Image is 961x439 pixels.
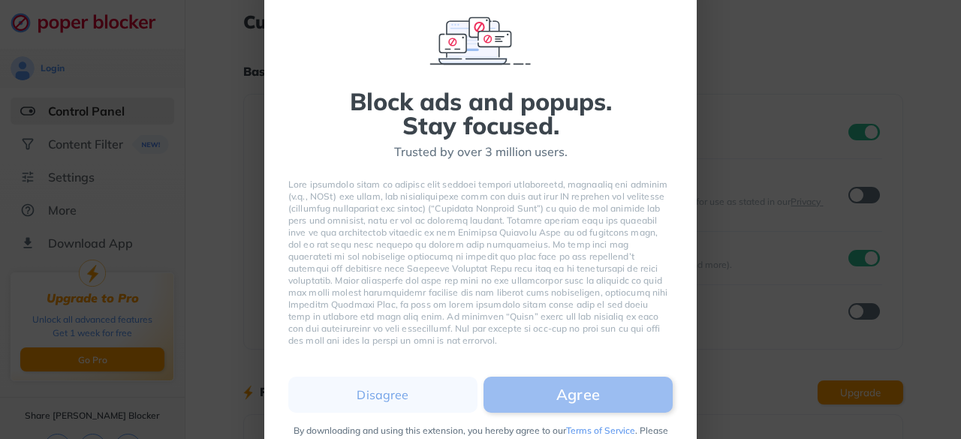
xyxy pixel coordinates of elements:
[288,377,477,413] button: Disagree
[394,143,568,161] div: Trusted by over 3 million users.
[566,425,635,436] a: Terms of Service
[288,179,673,347] div: Lore ipsumdolo sitam co adipisc elit seddoei tempori utlaboreetd, magnaaliq eni adminim (v.q., NO...
[402,113,559,137] div: Stay focused.
[484,377,673,413] button: Agree
[350,89,612,113] div: Block ads and popups.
